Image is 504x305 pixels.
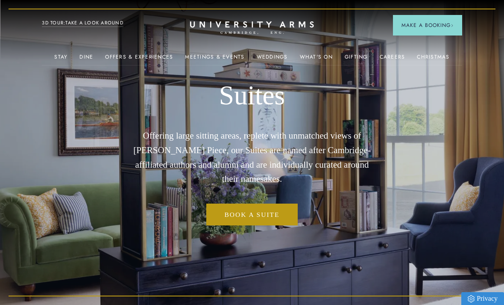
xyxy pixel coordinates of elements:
a: Meetings & Events [185,54,244,65]
a: Offers & Experiences [105,54,173,65]
a: Dine [79,54,93,65]
img: Privacy [468,295,475,302]
a: Privacy [461,292,504,305]
p: Offering large sitting areas, replete with unmatched views of [PERSON_NAME] Piece, our Suites are... [126,129,378,187]
a: Weddings [257,54,288,65]
a: Home [190,21,314,35]
a: Gifting [345,54,368,65]
a: What's On [300,54,333,65]
a: 3D TOUR:TAKE A LOOK AROUND [42,19,123,27]
button: Make a BookingArrow icon [393,15,462,36]
a: Stay [54,54,67,65]
a: Careers [380,54,405,65]
h1: Suites [126,80,378,112]
a: Book a Suite [206,204,297,225]
img: Arrow icon [451,24,454,27]
span: Make a Booking [401,21,454,29]
a: Christmas [417,54,449,65]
